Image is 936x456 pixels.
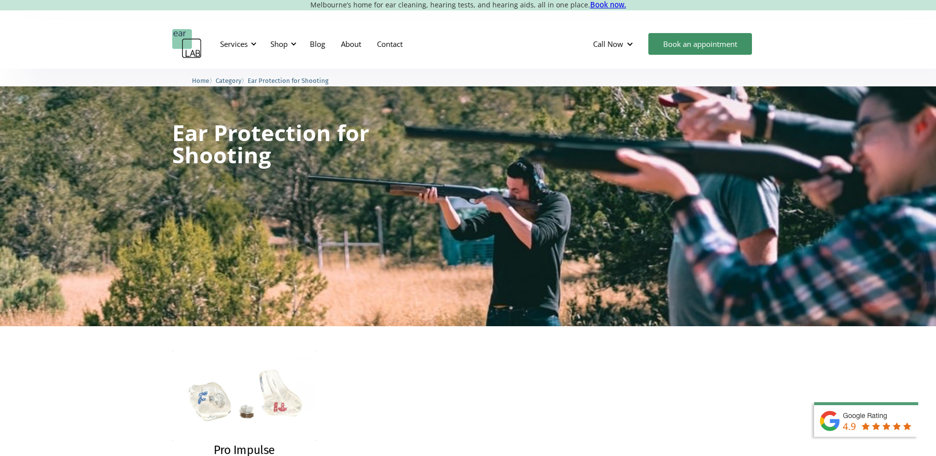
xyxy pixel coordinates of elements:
span: Category [216,77,241,84]
div: Shop [264,29,300,59]
a: home [172,29,202,59]
a: Ear Protection for Shooting [248,76,329,85]
li: 〉 [216,76,248,86]
a: Home [192,76,209,85]
a: Category [216,76,241,85]
h1: Ear Protection for Shooting [172,121,435,166]
img: Pro Impulse [172,350,317,441]
li: 〉 [192,76,216,86]
div: Services [220,39,248,49]
div: Shop [270,39,288,49]
a: About [333,30,369,58]
div: Services [214,29,260,59]
a: Blog [302,30,333,58]
span: Ear Protection for Shooting [248,77,329,84]
a: Book an appointment [648,33,752,55]
span: Home [192,77,209,84]
div: Call Now [593,39,623,49]
div: Call Now [585,29,643,59]
a: Contact [369,30,411,58]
